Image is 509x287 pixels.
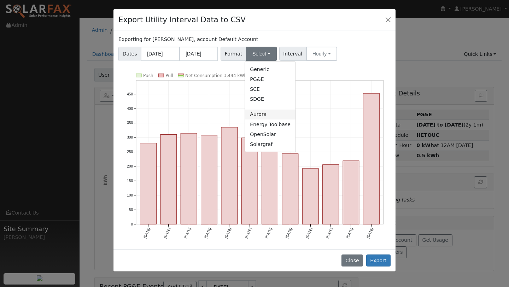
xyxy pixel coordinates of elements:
text: [DATE] [264,227,273,239]
rect: onclick="" [262,143,278,224]
a: Solargraf [245,139,296,149]
text: 150 [127,179,133,183]
rect: onclick="" [201,135,217,224]
rect: onclick="" [140,143,157,224]
a: Generic [245,64,296,74]
rect: onclick="" [323,165,339,224]
text: 100 [127,193,133,197]
text: [DATE] [366,227,374,239]
button: Close [341,254,363,266]
a: OpenSolar [245,129,296,139]
text: 350 [127,121,133,125]
rect: onclick="" [160,134,177,224]
rect: onclick="" [241,138,258,224]
span: Format [221,47,246,61]
button: Select [246,47,277,61]
text: 0 [131,222,133,226]
rect: onclick="" [343,161,359,224]
text: [DATE] [285,227,293,239]
a: SDGE [245,94,296,104]
text: [DATE] [204,227,212,239]
text: [DATE] [163,227,171,239]
text: [DATE] [143,227,151,239]
h4: Export Utility Interval Data to CSV [118,14,246,25]
text: Pull [165,73,173,78]
a: SCE [245,84,296,94]
a: Energy Toolbase [245,119,296,129]
text: Net Consumption 3,444 kWh [185,73,247,78]
rect: onclick="" [363,93,380,224]
text: 50 [129,208,133,212]
span: Dates [118,47,141,61]
button: Export [366,254,391,266]
text: [DATE] [183,227,192,239]
a: Aurora [245,110,296,119]
text: [DATE] [244,227,252,239]
text: [DATE] [346,227,354,239]
label: Exporting for [PERSON_NAME], account Default Account [118,36,258,43]
rect: onclick="" [302,169,318,224]
button: Close [383,14,393,24]
rect: onclick="" [181,133,197,224]
rect: onclick="" [221,127,238,224]
text: Push [143,73,153,78]
text: [DATE] [224,227,232,239]
a: PG&E [245,74,296,84]
text: 200 [127,164,133,168]
text: 300 [127,135,133,139]
span: Interval [279,47,306,61]
text: 400 [127,106,133,110]
text: 450 [127,92,133,96]
button: Hourly [306,47,337,61]
rect: onclick="" [282,154,298,224]
text: [DATE] [305,227,313,239]
text: 250 [127,150,133,154]
text: [DATE] [325,227,333,239]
